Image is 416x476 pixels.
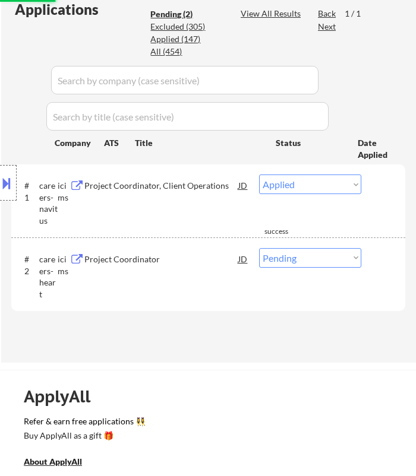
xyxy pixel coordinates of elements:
[24,456,82,467] u: About ApplyAll
[150,21,210,33] div: Excluded (305)
[237,248,247,269] div: JD
[276,132,341,153] div: Status
[318,21,337,33] div: Next
[318,8,337,20] div: Back
[241,8,304,20] div: View All Results
[24,417,386,430] a: Refer & earn free applications 👯‍♀️
[150,33,210,45] div: Applied (147)
[150,46,210,58] div: All (454)
[264,227,312,237] div: success
[150,8,210,20] div: Pending (2)
[51,66,319,94] input: Search by company (case sensitive)
[345,8,372,20] div: 1 / 1
[24,430,143,445] a: Buy ApplyAll as a gift 🎁
[24,431,143,440] div: Buy ApplyAll as a gift 🎁
[15,2,133,17] div: Applications
[24,456,99,471] a: About ApplyAll
[24,386,104,407] div: ApplyAll
[358,137,391,160] div: Date Applied
[237,174,247,196] div: JD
